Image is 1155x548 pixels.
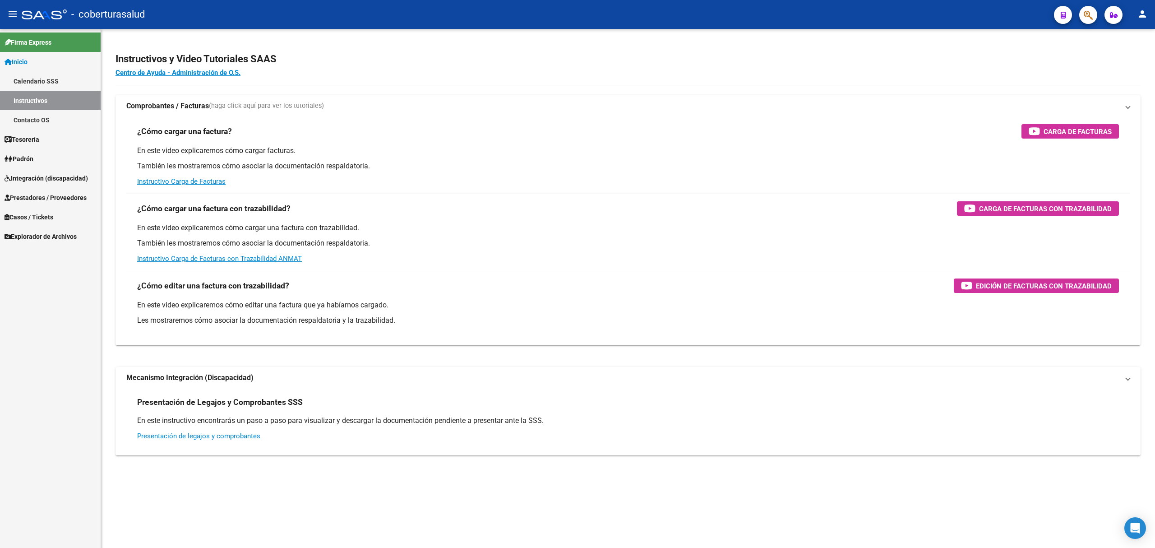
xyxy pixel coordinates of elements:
[957,201,1119,216] button: Carga de Facturas con Trazabilidad
[1137,9,1148,19] mat-icon: person
[5,232,77,241] span: Explorador de Archivos
[137,255,302,263] a: Instructivo Carga de Facturas con Trazabilidad ANMAT
[137,177,226,186] a: Instructivo Carga de Facturas
[5,212,53,222] span: Casos / Tickets
[137,202,291,215] h3: ¿Cómo cargar una factura con trazabilidad?
[976,280,1112,292] span: Edición de Facturas con Trazabilidad
[5,135,39,144] span: Tesorería
[137,161,1119,171] p: También les mostraremos cómo asociar la documentación respaldatoria.
[126,373,254,383] strong: Mecanismo Integración (Discapacidad)
[137,316,1119,325] p: Les mostraremos cómo asociar la documentación respaldatoria y la trazabilidad.
[137,300,1119,310] p: En este video explicaremos cómo editar una factura que ya habíamos cargado.
[137,416,1119,426] p: En este instructivo encontrarás un paso a paso para visualizar y descargar la documentación pendi...
[5,57,28,67] span: Inicio
[137,223,1119,233] p: En este video explicaremos cómo cargar una factura con trazabilidad.
[137,125,232,138] h3: ¿Cómo cargar una factura?
[137,396,303,409] h3: Presentación de Legajos y Comprobantes SSS
[1021,124,1119,139] button: Carga de Facturas
[5,154,33,164] span: Padrón
[115,389,1141,455] div: Mecanismo Integración (Discapacidad)
[137,146,1119,156] p: En este video explicaremos cómo cargar facturas.
[7,9,18,19] mat-icon: menu
[137,279,289,292] h3: ¿Cómo editar una factura con trazabilidad?
[5,173,88,183] span: Integración (discapacidad)
[209,101,324,111] span: (haga click aquí para ver los tutoriales)
[5,37,51,47] span: Firma Express
[137,432,260,440] a: Presentación de legajos y comprobantes
[115,51,1141,68] h2: Instructivos y Video Tutoriales SAAS
[979,203,1112,214] span: Carga de Facturas con Trazabilidad
[1124,517,1146,539] div: Open Intercom Messenger
[5,193,87,203] span: Prestadores / Proveedores
[954,279,1119,293] button: Edición de Facturas con Trazabilidad
[137,238,1119,248] p: También les mostraremos cómo asociar la documentación respaldatoria.
[126,101,209,111] strong: Comprobantes / Facturas
[1044,126,1112,137] span: Carga de Facturas
[71,5,145,24] span: - coberturasalud
[115,95,1141,117] mat-expansion-panel-header: Comprobantes / Facturas(haga click aquí para ver los tutoriales)
[115,367,1141,389] mat-expansion-panel-header: Mecanismo Integración (Discapacidad)
[115,117,1141,345] div: Comprobantes / Facturas(haga click aquí para ver los tutoriales)
[115,69,240,77] a: Centro de Ayuda - Administración de O.S.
